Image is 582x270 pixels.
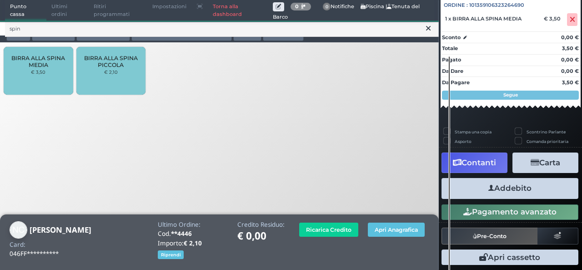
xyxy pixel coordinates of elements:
[84,55,138,68] span: BIRRA ALLA SPINA PICCOLA
[562,45,579,51] strong: 3,50 €
[158,221,228,228] h4: Ultimo Ordine:
[89,0,147,21] span: Ritiri programmati
[444,1,468,9] span: Ordine :
[208,0,273,21] a: Torna alla dashboard
[562,79,579,86] strong: 3,50 €
[46,0,89,21] span: Ultimi ordini
[237,230,285,242] h1: € 0,00
[561,56,579,63] strong: 0,00 €
[527,138,568,144] label: Comanda prioritaria
[323,3,331,11] span: 0
[158,230,228,237] h4: Cod.
[455,129,492,135] label: Stampa una copia
[30,224,91,235] b: [PERSON_NAME]
[5,21,439,37] input: Ricerca articolo
[368,223,425,237] button: Apri Anagrafica
[442,79,470,86] strong: Da Pagare
[442,68,463,74] strong: Da Dare
[104,69,118,75] small: € 2,10
[442,45,458,51] strong: Totale
[442,204,578,220] button: Pagamento avanzato
[469,1,524,9] span: 101359106323264690
[561,34,579,41] strong: 0,00 €
[237,221,285,228] h4: Credito Residuo:
[512,153,578,173] button: Carta
[442,250,578,265] button: Apri cassetto
[10,241,25,248] h4: Card:
[527,129,566,135] label: Scontrino Parlante
[11,55,65,68] span: BIRRA ALLA SPINA MEDIA
[158,240,228,247] h4: Importo:
[503,92,518,98] strong: Segue
[442,178,578,199] button: Addebito
[147,0,191,13] span: Impostazioni
[442,56,461,63] strong: Pagato
[158,250,184,259] button: Riprendi
[442,34,461,41] strong: Sconto
[561,68,579,74] strong: 0,00 €
[10,221,27,239] img: NICO CARAGNANO
[542,15,565,22] div: € 3,50
[455,138,472,144] label: Asporto
[184,239,202,247] b: € 2,10
[295,3,299,10] b: 0
[445,15,522,22] span: 1 x BIRRA ALLA SPINA MEDIA
[299,223,358,237] button: Ricarica Credito
[442,153,507,173] button: Contanti
[31,69,45,75] small: € 3,50
[5,0,47,21] span: Punto cassa
[442,228,538,244] button: Pre-Conto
